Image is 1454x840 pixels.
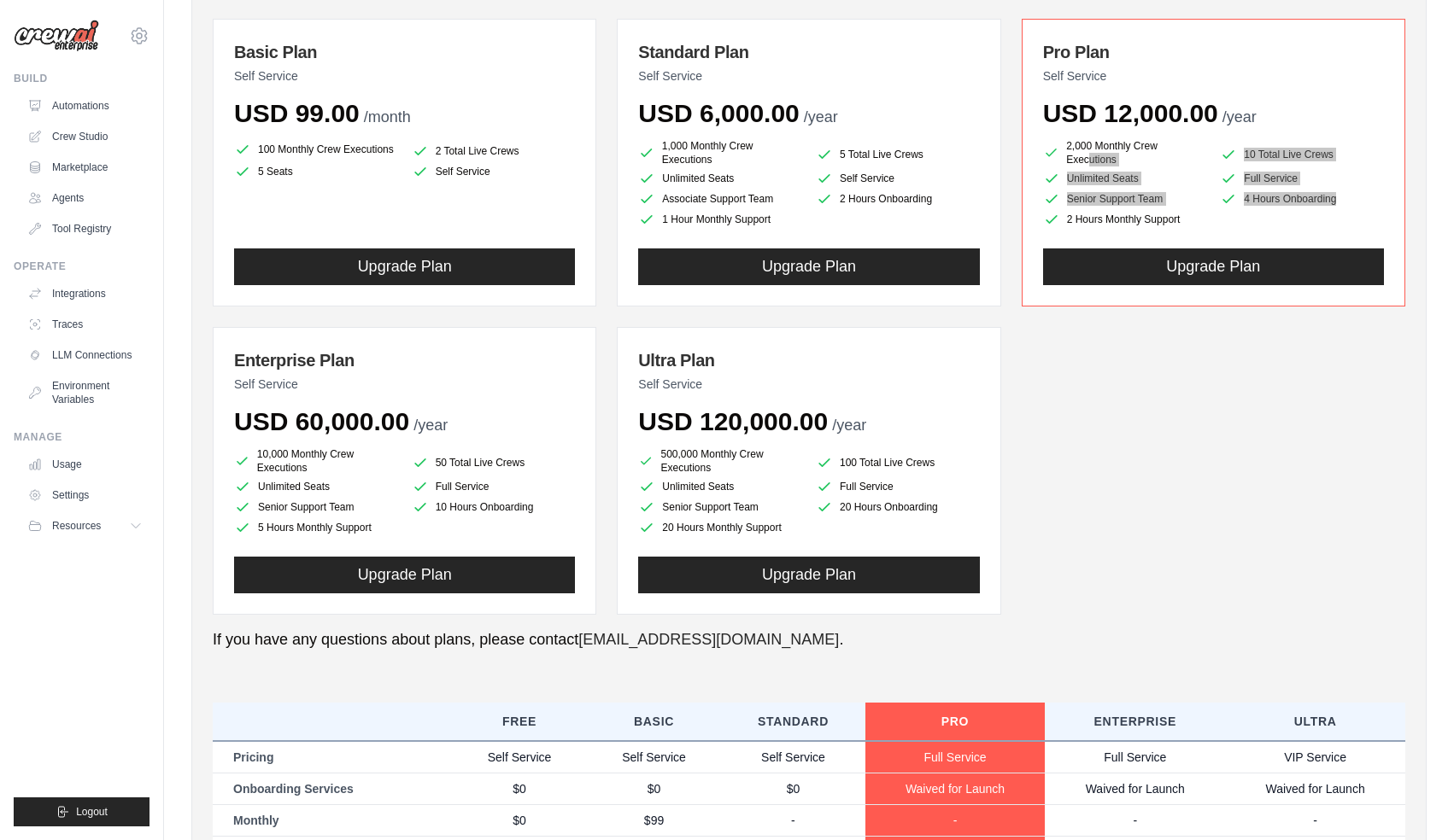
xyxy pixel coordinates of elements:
[1045,741,1225,773] td: Full Service
[721,804,865,836] td: -
[452,703,587,741] th: Free
[1043,190,1207,207] li: Senior Support Team
[816,170,980,187] li: Self Service
[234,67,575,85] p: Self Service
[21,154,150,181] a: Marketplace
[638,499,802,516] li: Senior Support Team
[234,407,409,435] span: USD 60,000.00
[234,376,575,393] p: Self Service
[234,40,575,64] h3: Basic Plan
[21,280,150,307] a: Integrations
[721,773,865,804] td: $0
[14,430,150,444] div: Manage
[364,108,411,125] span: /month
[587,804,722,836] td: $99
[816,451,980,475] li: 100 Total Live Crews
[587,741,722,773] td: Self Service
[638,170,802,187] li: Unlimited Seats
[638,407,828,435] span: USD 120,000.00
[21,372,150,413] a: Environment Variables
[1045,703,1225,741] th: Enterprise
[234,348,575,372] h3: Enterprise Plan
[1043,67,1384,85] p: Self Service
[21,512,150,540] button: Resources
[587,773,722,804] td: $0
[14,797,150,826] button: Logout
[1225,773,1405,804] td: Waived for Launch
[21,92,150,120] a: Automations
[721,741,865,773] td: Self Service
[1220,143,1384,166] li: 10 Total Live Crews
[21,341,150,369] a: LLM Connections
[52,519,101,533] span: Resources
[638,99,799,127] span: USD 6,000.00
[234,163,398,180] li: 5 Seats
[213,804,452,836] td: Monthly
[412,143,576,160] li: 2 Total Live Crews
[638,139,802,166] li: 1,000 Monthly Crew Executions
[21,451,150,478] a: Usage
[638,40,979,64] h3: Standard Plan
[14,260,150,273] div: Operate
[816,478,980,495] li: Full Service
[412,499,576,516] li: 10 Hours Onboarding
[816,143,980,166] li: 5 Total Live Crews
[638,478,802,495] li: Unlimited Seats
[234,499,398,516] li: Senior Support Team
[865,703,1046,741] th: Pro
[14,72,150,85] div: Build
[816,190,980,207] li: 2 Hours Onboarding
[1045,804,1225,836] td: -
[638,67,979,85] p: Self Service
[234,447,398,475] li: 10,000 Monthly Crew Executions
[21,215,150,242] a: Tool Registry
[1043,170,1207,187] li: Unlimited Seats
[413,417,448,434] span: /year
[412,451,576,475] li: 50 Total Live Crews
[234,139,398,160] li: 100 Monthly Crew Executions
[234,248,575,285] button: Upgrade Plan
[1043,248,1384,285] button: Upgrade Plan
[1222,108,1257,125] span: /year
[865,741,1046,773] td: Full Service
[865,773,1046,804] td: Waived for Launch
[213,773,452,804] td: Onboarding Services
[1220,190,1384,207] li: 4 Hours Onboarding
[452,741,587,773] td: Self Service
[1220,170,1384,187] li: Full Service
[1043,40,1384,64] h3: Pro Plan
[1225,804,1405,836] td: -
[1369,758,1454,840] iframe: Chat Widget
[865,804,1046,836] td: -
[452,804,587,836] td: $0
[587,703,722,741] th: Basic
[412,163,576,180] li: Self Service
[832,417,866,434] span: /year
[234,519,398,536] li: 5 Hours Monthly Support
[21,123,150,150] a: Crew Studio
[578,631,839,648] a: [EMAIL_ADDRESS][DOMAIN_NAME]
[1043,139,1207,166] li: 2,000 Monthly Crew Executions
[452,773,587,804] td: $0
[638,519,802,536] li: 20 Hours Monthly Support
[234,478,398,495] li: Unlimited Seats
[638,211,802,228] li: 1 Hour Monthly Support
[1045,773,1225,804] td: Waived for Launch
[804,108,838,125] span: /year
[234,99,360,127] span: USD 99.00
[1225,703,1405,741] th: Ultra
[638,190,802,207] li: Associate Support Team
[1043,211,1207,228] li: 2 Hours Monthly Support
[638,557,979,593] button: Upgrade Plan
[14,20,99,52] img: Logo
[1043,99,1218,127] span: USD 12,000.00
[638,248,979,285] button: Upgrade Plan
[412,478,576,495] li: Full Service
[76,805,108,819] span: Logout
[213,628,1405,651] p: If you have any questions about plans, please contact .
[721,703,865,741] th: Standard
[1225,741,1405,773] td: VIP Service
[21,481,150,509] a: Settings
[234,557,575,593] button: Upgrade Plan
